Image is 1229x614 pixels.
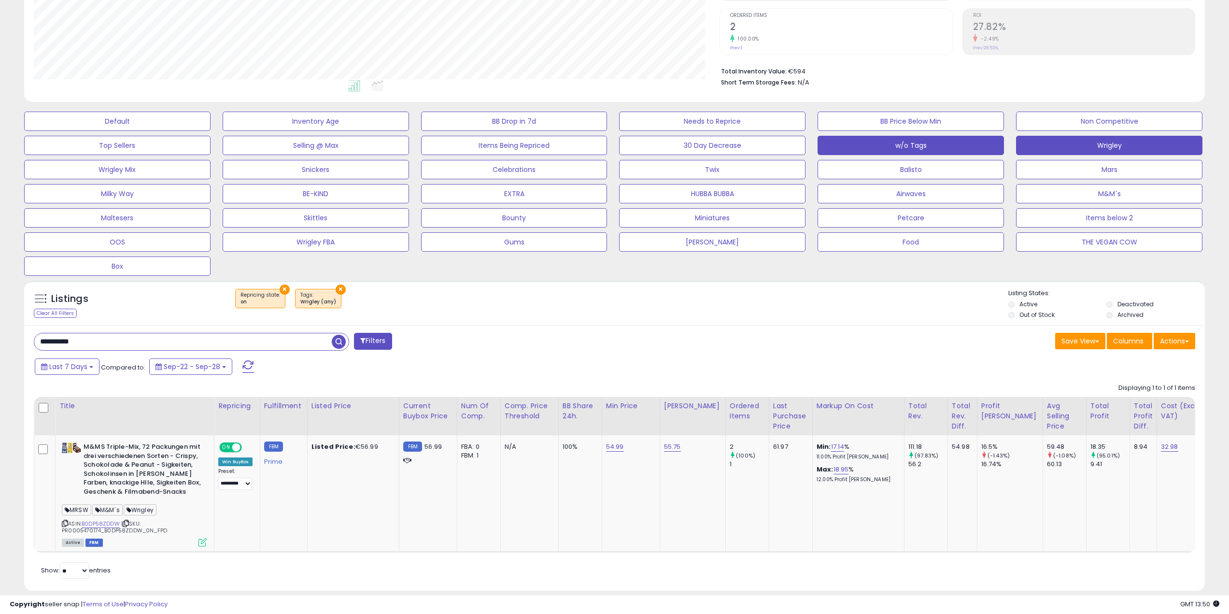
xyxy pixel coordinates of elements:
span: Ordered Items [730,13,952,18]
div: Avg Selling Price [1047,401,1082,431]
b: Min: [817,442,831,451]
span: OFF [240,443,256,452]
div: on [240,299,280,305]
small: (100%) [736,452,755,459]
div: 1 [730,460,769,469]
button: Bounty [421,208,607,228]
div: Comp. Price Threshold [505,401,554,421]
div: N/A [505,443,551,451]
div: 60.13 [1047,460,1086,469]
div: Clear All Filters [34,309,77,318]
span: Columns [1113,336,1144,346]
h5: Listings [51,292,88,306]
label: Out of Stock [1019,311,1055,319]
p: Listing States: [1008,289,1205,298]
h2: 27.82% [973,21,1195,34]
button: Wrigley [1016,136,1202,155]
button: Columns [1107,333,1152,349]
span: M&M´s [92,504,123,515]
div: Ordered Items [730,401,765,421]
div: 111.18 [908,443,947,451]
div: FBA: 0 [461,443,493,451]
div: 16.74% [981,460,1043,469]
span: ROI [973,13,1195,18]
div: 61.97 [773,443,805,451]
div: Prime [264,454,300,466]
div: 59.48 [1047,443,1086,451]
button: Actions [1154,333,1195,349]
span: Show: entries [41,566,111,575]
a: 32.98 [1161,442,1178,452]
small: FBM [403,442,422,452]
div: ASIN: [62,443,207,545]
small: Prev: 1 [730,45,742,51]
button: Default [24,112,211,131]
button: Wrigley Mix [24,160,211,179]
button: BB Price Below Min [818,112,1004,131]
button: Miniatures [619,208,805,228]
div: BB Share 24h. [563,401,598,421]
span: 2025-10-6 13:50 GMT [1180,600,1219,609]
b: Short Term Storage Fees: [721,78,796,86]
button: Non Competitive [1016,112,1202,131]
button: Wrigley FBA [223,232,409,252]
button: Gums [421,232,607,252]
label: Archived [1117,311,1144,319]
button: Inventory Age [223,112,409,131]
div: 16.5% [981,443,1043,451]
img: 41UuJ9ieb6L._SL40_.jpg [62,443,81,453]
div: Displaying 1 to 1 of 1 items [1118,384,1195,393]
span: ON [220,443,232,452]
button: OOS [24,232,211,252]
button: Twix [619,160,805,179]
small: (95.01%) [1097,452,1120,459]
div: Listed Price [311,401,395,411]
div: 56.2 [908,460,947,469]
button: Milky Way [24,184,211,203]
button: × [280,285,290,295]
b: Total Inventory Value: [721,67,787,75]
div: Repricing [218,401,256,411]
span: Tags : [300,291,336,306]
button: EXTRA [421,184,607,203]
small: 100.00% [735,35,759,43]
span: FBM [85,539,103,547]
div: Fulfillment [264,401,303,411]
span: | SKU: PR0005470174_B0DP58ZDDW_0N_FPD [62,520,167,534]
small: FBM [264,442,283,452]
button: Food [818,232,1004,252]
button: Save View [1055,333,1105,349]
div: Title [59,401,210,411]
p: 11.00% Profit [PERSON_NAME] [817,454,897,460]
button: Sep-22 - Sep-28 [149,358,232,375]
div: % [817,443,897,460]
a: Terms of Use [83,600,124,609]
span: All listings currently available for purchase on Amazon [62,539,84,547]
b: Max: [817,465,833,474]
button: 30 Day Decrease [619,136,805,155]
div: 9.41 [1090,460,1130,469]
button: Needs to Reprice [619,112,805,131]
div: Markup on Cost [817,401,900,411]
span: 56.99 [424,442,442,451]
button: Mars [1016,160,1202,179]
div: seller snap | | [10,600,168,609]
a: B0DP58ZDDW [82,520,120,528]
b: Listed Price: [311,442,355,451]
div: Wrigley (any) [300,299,336,305]
span: Last 7 Days [49,362,87,371]
a: 17.14 [831,442,845,452]
small: (-1.43%) [988,452,1010,459]
div: 18.35 [1090,443,1130,451]
div: FBM: 1 [461,451,493,460]
div: [PERSON_NAME] [664,401,721,411]
button: w/o Tags [818,136,1004,155]
div: Last Purchase Price [773,401,808,431]
div: Cost (Exc. VAT) [1161,401,1211,421]
button: Filters [354,333,392,350]
button: × [336,285,346,295]
b: M&MS Triple-Mix, 72 Packungen mit drei verschiedenen Sorten - Crispy, Schokolade & Peanut - Sigke... [84,443,201,499]
div: Num of Comp. [461,401,496,421]
label: Active [1019,300,1037,308]
div: 2 [730,443,769,451]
